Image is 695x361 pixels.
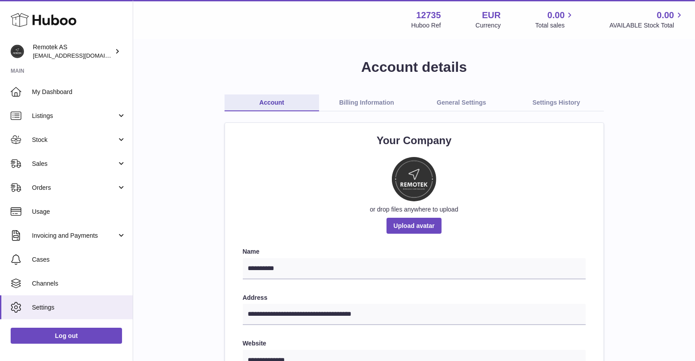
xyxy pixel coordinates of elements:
a: 0.00 AVAILABLE Stock Total [609,9,684,30]
span: AVAILABLE Stock Total [609,21,684,30]
span: Orders [32,184,117,192]
span: Channels [32,279,126,288]
strong: EUR [482,9,501,21]
span: Upload avatar [387,218,442,234]
a: Settings History [509,94,604,111]
span: Settings [32,303,126,312]
h2: Your Company [243,133,586,148]
a: Account [225,94,320,111]
span: Stock [32,136,117,144]
div: or drop files anywhere to upload [243,205,586,214]
span: [EMAIL_ADDRESS][DOMAIN_NAME] [33,52,130,59]
div: Remotek AS [33,43,113,60]
span: Total sales [535,21,575,30]
span: Usage [32,208,126,216]
span: 0.00 [657,9,674,21]
span: My Dashboard [32,88,126,96]
img: RemotekLogo161792315-smalere.jpg [392,157,436,201]
div: Huboo Ref [411,21,441,30]
a: Log out [11,328,122,344]
a: General Settings [414,94,509,111]
span: 0.00 [548,9,565,21]
span: Invoicing and Payments [32,232,117,240]
span: Sales [32,160,117,168]
a: 0.00 Total sales [535,9,575,30]
label: Name [243,247,586,256]
span: Cases [32,255,126,264]
a: Billing Information [319,94,414,111]
div: Currency [476,21,501,30]
strong: 12735 [416,9,441,21]
h1: Account details [147,58,681,77]
label: Website [243,339,586,348]
img: dag@remotek.no [11,45,24,58]
span: Listings [32,112,117,120]
label: Address [243,294,586,302]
